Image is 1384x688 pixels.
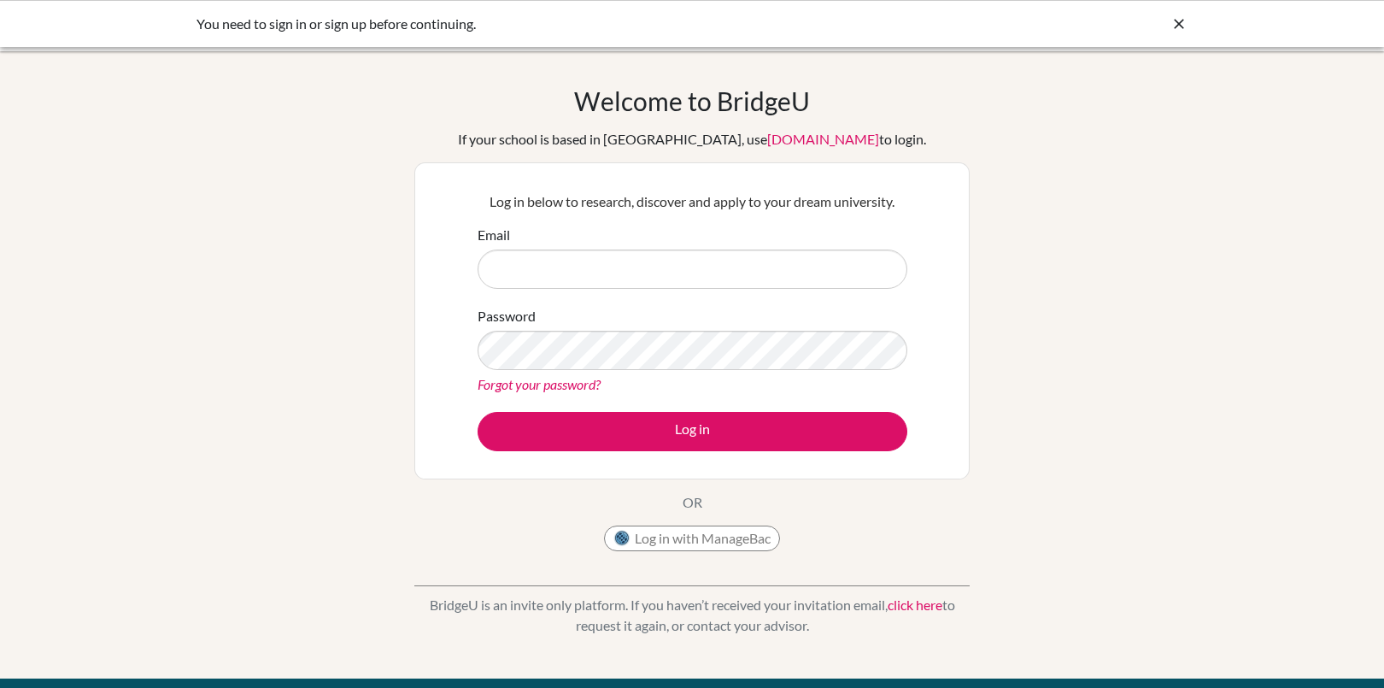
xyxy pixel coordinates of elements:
button: Log in [478,412,907,451]
label: Email [478,225,510,245]
label: Password [478,306,536,326]
a: [DOMAIN_NAME] [767,131,879,147]
div: You need to sign in or sign up before continuing. [196,14,931,34]
p: BridgeU is an invite only platform. If you haven’t received your invitation email, to request it ... [414,595,970,636]
a: Forgot your password? [478,376,601,392]
button: Log in with ManageBac [604,526,780,551]
div: If your school is based in [GEOGRAPHIC_DATA], use to login. [458,129,926,150]
a: click here [888,597,942,613]
p: OR [683,492,702,513]
p: Log in below to research, discover and apply to your dream university. [478,191,907,212]
h1: Welcome to BridgeU [574,85,810,116]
